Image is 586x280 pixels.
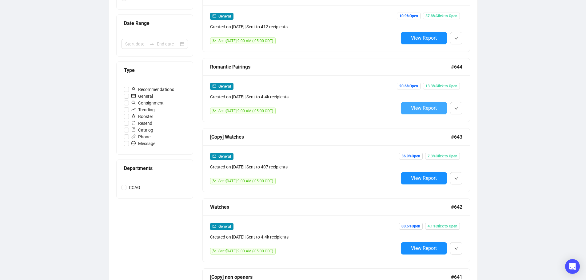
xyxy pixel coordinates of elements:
span: down [454,37,458,40]
div: Type [124,66,185,74]
span: mail [213,84,216,88]
span: Sent [DATE] 9:00 AM (-05:00 CDT) [218,39,273,43]
div: Romantic Pairings [210,63,451,71]
span: Booster [129,113,156,120]
span: down [454,107,458,110]
span: Catalog [129,127,156,133]
span: send [213,249,216,253]
span: send [213,179,216,183]
span: phone [131,134,136,139]
span: user [131,87,136,91]
span: down [454,247,458,250]
span: 80.5% Open [399,223,423,230]
input: End date [157,41,179,47]
span: View Report [411,105,437,111]
span: Sent [DATE] 9:00 AM (-05:00 CDT) [218,109,273,113]
div: Watches [210,203,451,211]
span: down [454,177,458,180]
span: #644 [451,63,462,71]
div: Created on [DATE] | Sent to 4.4k recipients [210,93,398,100]
a: Watches#642mailGeneralCreated on [DATE]| Sent to 4.4k recipientssendSent[DATE] 9:00 AM (-05:00 CD... [202,198,470,262]
span: 4.1% Click to Open [425,223,460,230]
button: View Report [401,102,447,114]
span: #642 [451,203,462,211]
span: search [131,101,136,105]
span: Phone [129,133,153,140]
a: [Copy] Watches#643mailGeneralCreated on [DATE]| Sent to 407 recipientssendSent[DATE] 9:00 AM (-05... [202,128,470,192]
span: mail [213,154,216,158]
span: send [213,39,216,42]
span: 13.3% Click to Open [423,83,460,89]
button: View Report [401,172,447,184]
button: View Report [401,32,447,44]
input: Start date [125,41,147,47]
span: message [131,141,136,145]
span: View Report [411,35,437,41]
span: Consignment [129,100,166,106]
span: Resend [129,120,155,127]
div: Created on [DATE] | Sent to 4.4k recipients [210,234,398,240]
span: Sent [DATE] 9:00 AM (-05:00 CDT) [218,179,273,183]
div: [Copy] Watches [210,133,451,141]
span: mail [213,224,216,228]
span: Message [129,140,158,147]
span: View Report [411,175,437,181]
span: to [149,41,154,46]
span: 37.8% Click to Open [423,13,460,19]
span: General [129,93,155,100]
button: View Report [401,242,447,254]
span: 36.9% Open [399,153,423,160]
span: swap-right [149,41,154,46]
a: Romantic Pairings#644mailGeneralCreated on [DATE]| Sent to 4.4k recipientssendSent[DATE] 9:00 AM ... [202,58,470,122]
span: rocket [131,114,136,118]
span: View Report [411,245,437,251]
span: 10.9% Open [397,13,421,19]
span: General [218,154,231,159]
span: Recommendations [129,86,177,93]
span: General [218,84,231,89]
span: rise [131,107,136,112]
span: book [131,128,136,132]
span: 7.3% Click to Open [425,153,460,160]
div: Date Range [124,19,185,27]
span: send [213,109,216,112]
span: General [218,224,231,229]
div: Created on [DATE] | Sent to 412 recipients [210,23,398,30]
span: Sent [DATE] 9:00 AM (-05:00 CDT) [218,249,273,253]
div: Departments [124,164,185,172]
span: mail [213,14,216,18]
div: Open Intercom Messenger [565,259,580,274]
span: mail [131,94,136,98]
span: 20.6% Open [397,83,421,89]
span: Trending [129,106,157,113]
div: Created on [DATE] | Sent to 407 recipients [210,164,398,170]
span: CCAG [126,184,143,191]
span: retweet [131,121,136,125]
span: #643 [451,133,462,141]
span: General [218,14,231,18]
